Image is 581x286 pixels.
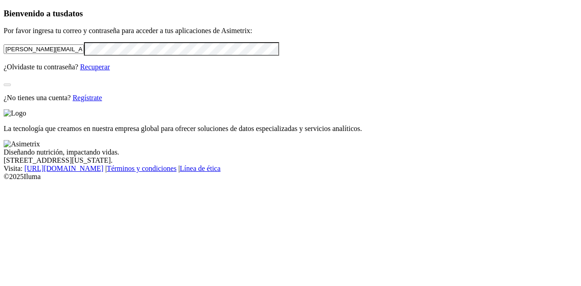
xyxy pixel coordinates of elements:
[25,165,103,172] a: [URL][DOMAIN_NAME]
[4,94,577,102] p: ¿No tienes una cuenta?
[4,125,577,133] p: La tecnología que creamos en nuestra empresa global para ofrecer soluciones de datos especializad...
[80,63,110,71] a: Recuperar
[4,165,577,173] div: Visita : | |
[64,9,83,18] span: datos
[4,9,577,19] h3: Bienvenido a tus
[4,63,577,71] p: ¿Olvidaste tu contraseña?
[107,165,177,172] a: Términos y condiciones
[180,165,221,172] a: Línea de ética
[4,109,26,117] img: Logo
[4,140,40,148] img: Asimetrix
[4,148,577,156] div: Diseñando nutrición, impactando vidas.
[4,27,577,35] p: Por favor ingresa tu correo y contraseña para acceder a tus aplicaciones de Asimetrix:
[4,44,84,54] input: Tu correo
[73,94,102,102] a: Regístrate
[4,156,577,165] div: [STREET_ADDRESS][US_STATE].
[4,173,577,181] div: © 2025 Iluma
